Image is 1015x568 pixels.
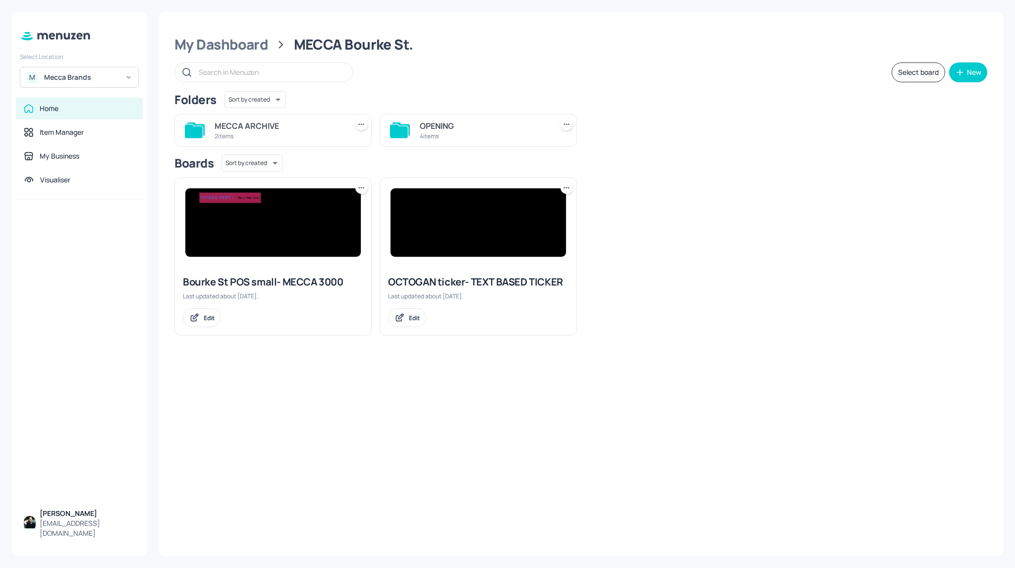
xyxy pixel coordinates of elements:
[409,314,420,322] div: Edit
[40,127,84,137] div: Item Manager
[225,90,286,110] div: Sort by created
[40,518,135,538] div: [EMAIL_ADDRESS][DOMAIN_NAME]
[199,65,342,79] input: Search in Menuzen
[174,155,214,171] div: Boards
[40,151,79,161] div: My Business
[949,62,987,82] button: New
[215,132,343,140] div: 2 items
[388,275,568,289] div: OCTOGAN ticker- TEXT BASED TICKER
[183,292,363,300] div: Last updated about [DATE].
[40,175,70,185] div: Visualiser
[174,92,217,108] div: Folders
[892,62,945,82] button: Select board
[388,292,568,300] div: Last updated about [DATE].
[26,71,38,83] div: M
[40,104,58,114] div: Home
[183,275,363,289] div: Bourke St POS small- MECCA 3000
[20,53,139,61] div: Select Location
[185,188,361,257] img: 2025-08-07-1754548482529yr91a2ofs4h.jpeg
[204,314,215,322] div: Edit
[391,188,566,257] img: 2025-08-07-1754545669862b1ahcc6vm9b.jpeg
[215,120,343,132] div: MECCA ARCHIVE
[174,36,268,54] div: My Dashboard
[967,69,981,76] div: New
[222,153,283,173] div: Sort by created
[24,516,36,528] img: AOh14Gi4dQW7IVANwAlDPR0YeRFOMCxAoteUMcORJYyS1Q=s96-c
[420,132,549,140] div: 4 items
[44,72,119,82] div: Mecca Brands
[40,509,135,518] div: [PERSON_NAME]
[420,120,549,132] div: OPENING
[294,36,413,54] div: MECCA Bourke St.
